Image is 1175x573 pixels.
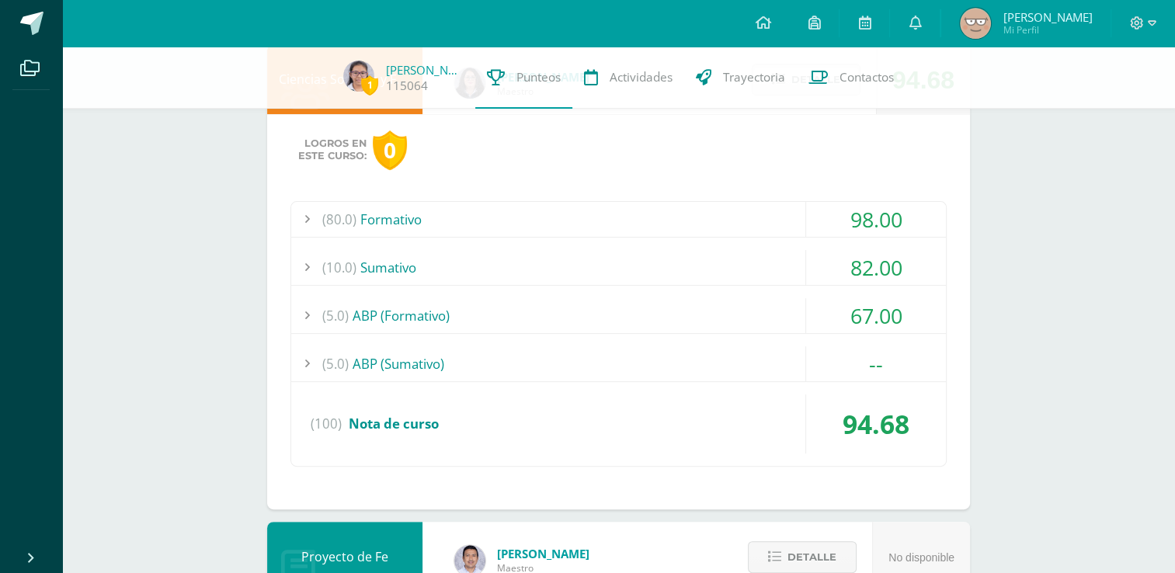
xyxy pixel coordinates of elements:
[723,69,785,85] span: Trayectoria
[361,75,378,95] span: 1
[806,250,946,285] div: 82.00
[787,543,836,571] span: Detalle
[1003,9,1092,25] span: [PERSON_NAME]
[475,47,572,109] a: Punteos
[311,394,342,453] span: (100)
[322,298,349,333] span: (5.0)
[322,346,349,381] span: (5.0)
[516,69,561,85] span: Punteos
[572,47,684,109] a: Actividades
[322,202,356,237] span: (80.0)
[291,298,946,333] div: ABP (Formativo)
[960,8,991,39] img: b08fa849ce700c2446fec7341b01b967.png
[298,137,367,162] span: Logros en este curso:
[291,202,946,237] div: Formativo
[806,394,946,453] div: 94.68
[748,541,857,573] button: Detalle
[840,69,894,85] span: Contactos
[684,47,797,109] a: Trayectoria
[806,298,946,333] div: 67.00
[291,346,946,381] div: ABP (Sumativo)
[386,78,428,94] a: 115064
[322,250,356,285] span: (10.0)
[343,61,374,92] img: 9f4b94e99bd453ca0c7e9e26828c986f.png
[888,551,954,564] span: No disponible
[349,415,439,432] span: Nota de curso
[386,62,464,78] a: [PERSON_NAME]
[806,202,946,237] div: 98.00
[291,250,946,285] div: Sumativo
[1003,23,1092,36] span: Mi Perfil
[806,346,946,381] div: --
[610,69,673,85] span: Actividades
[497,546,589,561] span: [PERSON_NAME]
[797,47,906,109] a: Contactos
[373,130,407,170] div: 0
